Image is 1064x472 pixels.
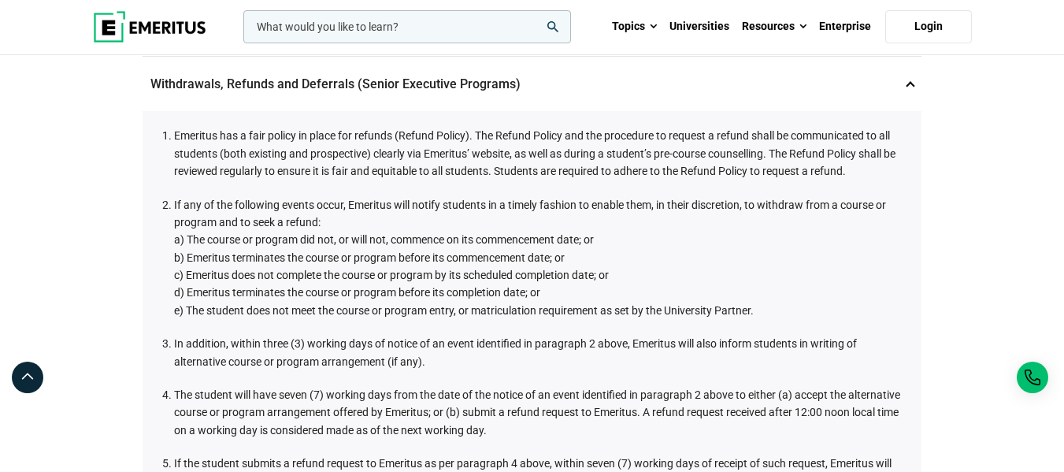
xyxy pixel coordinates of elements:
[174,233,594,246] span: a) The course or program did not, or will not, commence on its commencement date; or
[885,10,972,43] a: Login
[174,335,906,370] li: In addition, within three (3) working days of notice of an event identified in paragraph 2 above,...
[174,386,906,439] li: The student will have seven (7) working days from the date of the notice of an event identified i...
[174,251,565,264] span: b) Emeritus terminates the course or program before its commencement date; or
[174,304,754,317] span: e) The student does not meet the course or program entry, or matriculation requirement as set by ...
[174,286,540,299] span: d) Emeritus terminates the course or program before its completion date; or
[174,196,906,320] li: If any of the following events occur, Emeritus will notify students in a timely fashion to enable...
[174,127,906,180] li: Emeritus has a fair policy in place for refunds (Refund Policy). The Refund Policy and the proced...
[174,269,609,281] span: c) Emeritus does not complete the course or program by its scheduled completion date; or
[243,10,571,43] input: woocommerce-product-search-field-0
[143,57,921,112] p: Withdrawals, Refunds and Deferrals (Senior Executive Programs)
